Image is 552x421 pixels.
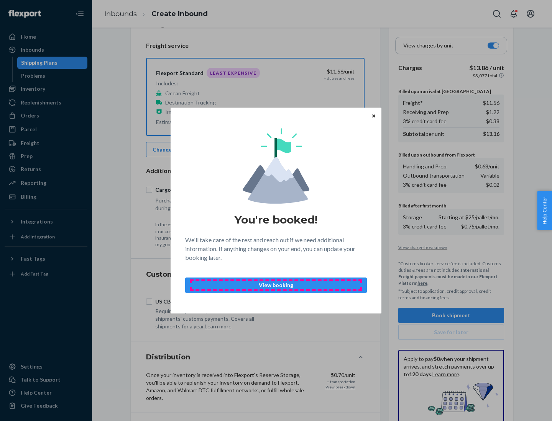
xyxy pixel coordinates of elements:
p: We'll take care of the rest and reach out if we need additional information. If anything changes ... [185,236,367,262]
h1: You're booked! [235,213,317,227]
img: svg+xml,%3Csvg%20viewBox%3D%220%200%20174%20197%22%20fill%3D%22none%22%20xmlns%3D%22http%3A%2F%2F... [243,128,309,204]
button: View booking [185,277,367,293]
button: Close [370,111,378,120]
p: View booking [192,281,360,289]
